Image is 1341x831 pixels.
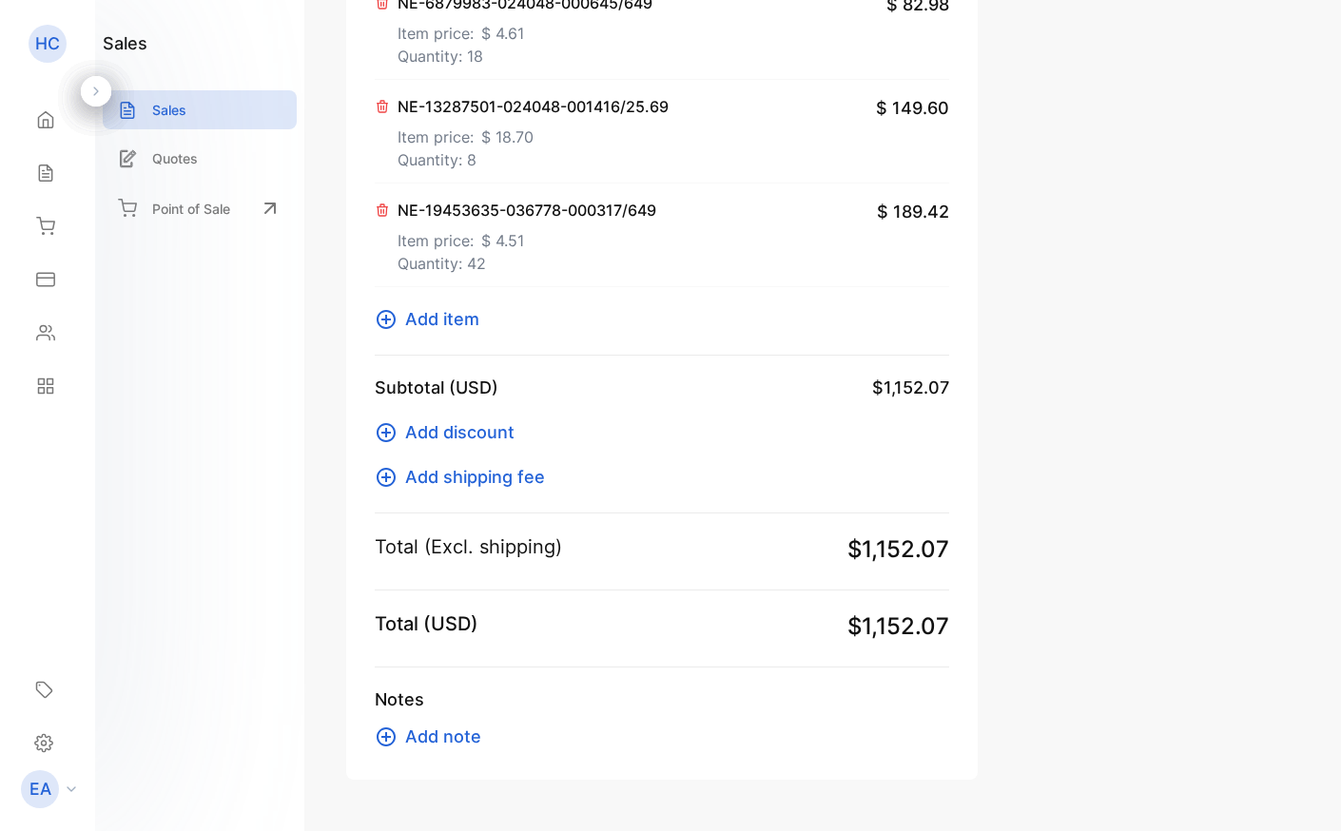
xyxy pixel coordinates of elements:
[405,306,479,332] span: Add item
[398,14,652,45] p: Item price:
[876,95,949,121] span: $ 149.60
[877,199,949,224] span: $ 189.42
[847,609,949,644] span: $1,152.07
[375,724,493,749] button: Add note
[15,8,72,65] button: Open LiveChat chat widget
[872,375,949,400] span: $1,152.07
[398,199,656,222] p: NE-19453635-036778-000317/649
[398,252,656,275] p: Quantity: 42
[35,31,60,56] p: HC
[375,464,556,490] button: Add shipping fee
[152,100,186,120] p: Sales
[152,148,198,168] p: Quotes
[398,222,656,252] p: Item price:
[398,45,652,68] p: Quantity: 18
[405,419,515,445] span: Add discount
[481,229,524,252] span: $ 4.51
[847,532,949,567] span: $1,152.07
[375,306,491,332] button: Add item
[398,118,669,148] p: Item price:
[398,95,669,118] p: NE-13287501-024048-001416/25.69
[375,686,949,712] p: Notes
[405,464,545,490] span: Add shipping fee
[103,187,297,229] a: Point of Sale
[29,777,51,802] p: EA
[152,199,230,219] p: Point of Sale
[481,126,534,148] span: $ 18.70
[405,724,481,749] span: Add note
[103,139,297,178] a: Quotes
[375,532,562,561] p: Total (Excl. shipping)
[375,419,526,445] button: Add discount
[103,90,297,129] a: Sales
[375,375,498,400] p: Subtotal (USD)
[398,148,669,171] p: Quantity: 8
[481,22,524,45] span: $ 4.61
[103,30,147,56] h1: sales
[375,609,478,638] p: Total (USD)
